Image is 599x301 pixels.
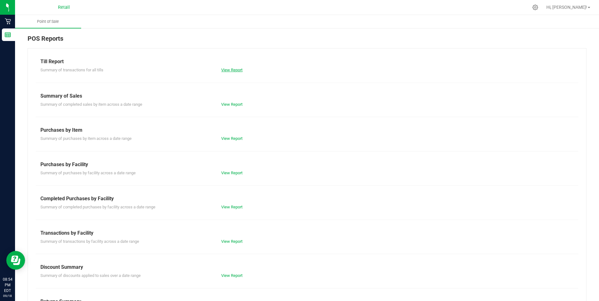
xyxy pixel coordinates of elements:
span: Summary of transactions for all tills [40,68,103,72]
div: Completed Purchases by Facility [40,195,574,202]
p: 09/18 [3,293,12,298]
span: Summary of completed purchases by facility across a date range [40,205,155,209]
span: Hi, [PERSON_NAME]! [546,5,587,10]
span: Point of Sale [29,19,67,24]
div: Discount Summary [40,263,574,271]
span: Summary of purchases by facility across a date range [40,171,136,175]
div: POS Reports [28,34,586,48]
div: Till Report [40,58,574,65]
div: Summary of Sales [40,92,574,100]
inline-svg: Retail [5,18,11,24]
span: Summary of discounts applied to sales over a date range [40,273,141,278]
a: View Report [221,239,242,244]
div: Transactions by Facility [40,229,574,237]
span: Summary of completed sales by item across a date range [40,102,142,107]
a: View Report [221,273,242,278]
a: View Report [221,68,242,72]
a: View Report [221,136,242,141]
span: Summary of transactions by facility across a date range [40,239,139,244]
a: Point of Sale [15,15,81,28]
div: Purchases by Facility [40,161,574,168]
inline-svg: Reports [5,32,11,38]
a: View Report [221,102,242,107]
a: View Report [221,205,242,209]
span: Summary of purchases by item across a date range [40,136,132,141]
div: Manage settings [531,4,539,10]
a: View Report [221,171,242,175]
iframe: Resource center [6,251,25,270]
span: Retail [58,5,70,10]
p: 08:54 PM EDT [3,277,12,293]
div: Purchases by Item [40,126,574,134]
